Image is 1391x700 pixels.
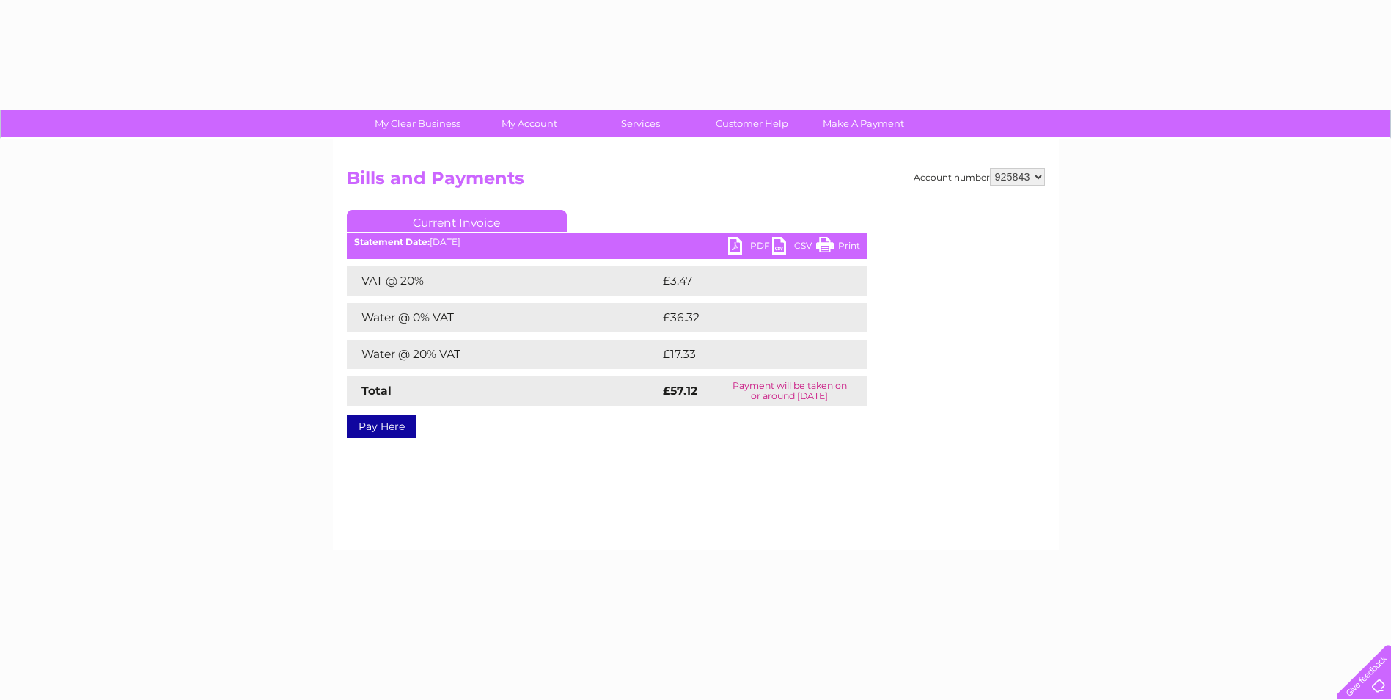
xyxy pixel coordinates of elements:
[347,303,659,332] td: Water @ 0% VAT
[659,340,835,369] td: £17.33
[347,266,659,296] td: VAT @ 20%
[914,168,1045,186] div: Account number
[354,236,430,247] b: Statement Date:
[659,303,837,332] td: £36.32
[347,340,659,369] td: Water @ 20% VAT
[816,237,860,258] a: Print
[361,384,392,398] strong: Total
[691,110,812,137] a: Customer Help
[347,415,416,438] a: Pay Here
[347,210,567,232] a: Current Invoice
[347,168,1045,196] h2: Bills and Payments
[469,110,590,137] a: My Account
[712,376,867,406] td: Payment will be taken on or around [DATE]
[728,237,772,258] a: PDF
[357,110,478,137] a: My Clear Business
[659,266,833,296] td: £3.47
[803,110,924,137] a: Make A Payment
[347,237,867,247] div: [DATE]
[772,237,816,258] a: CSV
[580,110,701,137] a: Services
[663,384,697,398] strong: £57.12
